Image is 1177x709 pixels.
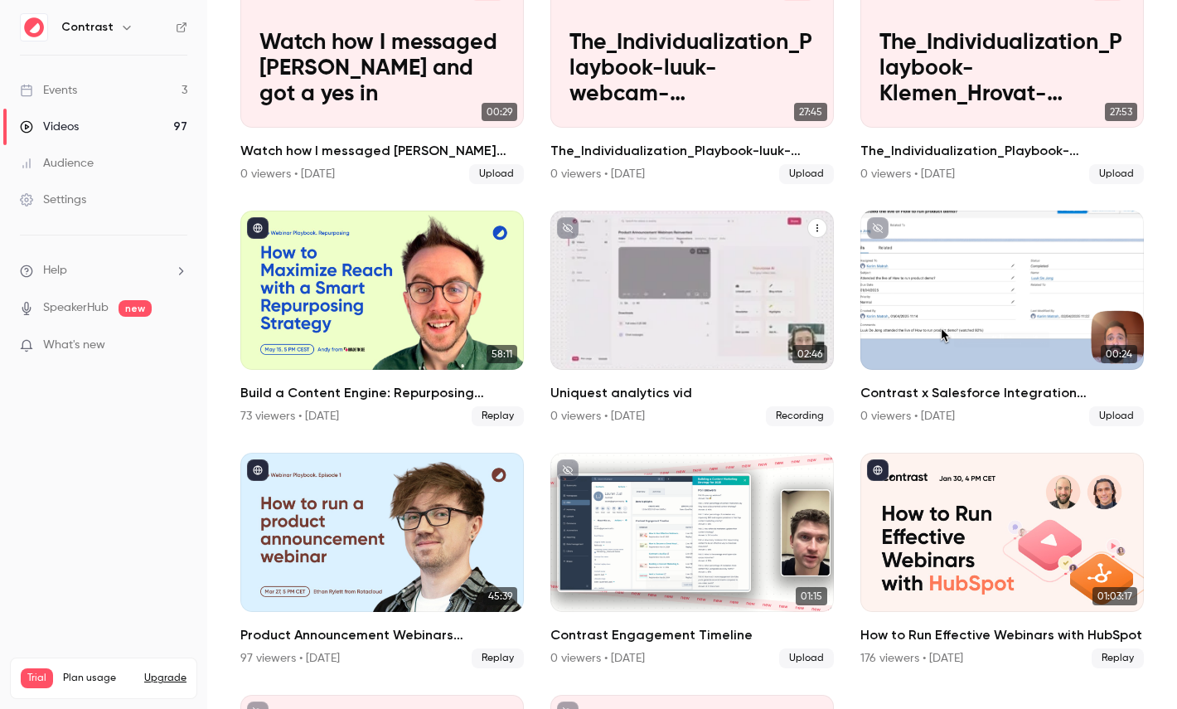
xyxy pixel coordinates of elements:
[550,211,834,426] a: 02:46Uniquest analytics vid0 viewers • [DATE]Recording
[860,453,1144,668] li: How to Run Effective Webinars with HubSpot
[21,14,47,41] img: Contrast
[119,300,152,317] span: new
[550,408,645,425] div: 0 viewers • [DATE]
[867,459,889,481] button: published
[472,648,524,668] span: Replay
[20,262,187,279] li: help-dropdown-opener
[21,668,53,688] span: Trial
[860,625,1144,645] h2: How to Run Effective Webinars with HubSpot
[20,155,94,172] div: Audience
[569,31,815,108] p: The_Individualization_Playbook-luuk-webcam-00h_00m_00s_251ms-StreamYard
[259,31,505,108] p: Watch how I messaged [PERSON_NAME] and got a yes in
[43,262,67,279] span: Help
[879,31,1125,108] p: The_Individualization_Playbook-Klemen_Hrovat-webcam-00h_00m_00s_357ms-StreamYard
[792,345,827,363] span: 02:46
[867,217,889,239] button: unpublished
[240,141,524,161] h2: Watch how I messaged [PERSON_NAME] and got a yes in
[550,625,834,645] h2: Contrast Engagement Timeline
[240,166,335,182] div: 0 viewers • [DATE]
[779,164,834,184] span: Upload
[794,103,827,121] span: 27:45
[20,192,86,208] div: Settings
[1092,587,1137,605] span: 01:03:17
[240,383,524,403] h2: Build a Content Engine: Repurposing Strategies for SaaS Teams
[860,408,955,425] div: 0 viewers • [DATE]
[860,141,1144,161] h2: The_Individualization_Playbook-Klemen_Hrovat-webcam-00h_00m_00s_357ms-StreamYard
[63,672,134,685] span: Plan usage
[43,299,109,317] a: SpeakerHub
[1089,164,1144,184] span: Upload
[240,453,524,668] a: 45:39Product Announcement Webinars Reinvented97 viewers • [DATE]Replay
[1092,648,1144,668] span: Replay
[550,650,645,667] div: 0 viewers • [DATE]
[240,211,524,426] li: Build a Content Engine: Repurposing Strategies for SaaS Teams
[240,211,524,426] a: 58:11Build a Content Engine: Repurposing Strategies for SaaS Teams73 viewers • [DATE]Replay
[860,383,1144,403] h2: Contrast x Salesforce Integration Announcement
[860,453,1144,668] a: 01:03:17How to Run Effective Webinars with HubSpot176 viewers • [DATE]Replay
[1089,406,1144,426] span: Upload
[550,166,645,182] div: 0 viewers • [DATE]
[20,119,79,135] div: Videos
[469,164,524,184] span: Upload
[483,587,517,605] span: 45:39
[487,345,517,363] span: 58:11
[240,650,340,667] div: 97 viewers • [DATE]
[1105,103,1137,121] span: 27:53
[860,211,1144,426] li: Contrast x Salesforce Integration Announcement
[860,166,955,182] div: 0 viewers • [DATE]
[240,408,339,425] div: 73 viewers • [DATE]
[860,211,1144,426] a: 00:24Contrast x Salesforce Integration Announcement0 viewers • [DATE]Upload
[247,459,269,481] button: published
[247,217,269,239] button: published
[550,383,834,403] h2: Uniquest analytics vid
[557,459,579,481] button: unpublished
[550,141,834,161] h2: The_Individualization_Playbook-luuk-webcam-00h_00m_00s_251ms-StreamYard
[240,453,524,668] li: Product Announcement Webinars Reinvented
[240,625,524,645] h2: Product Announcement Webinars Reinvented
[482,103,517,121] span: 00:29
[779,648,834,668] span: Upload
[61,19,114,36] h6: Contrast
[1101,345,1137,363] span: 00:24
[796,587,827,605] span: 01:15
[472,406,524,426] span: Replay
[43,337,105,354] span: What's new
[550,453,834,668] li: Contrast Engagement Timeline
[20,82,77,99] div: Events
[557,217,579,239] button: unpublished
[766,406,834,426] span: Recording
[550,211,834,426] li: Uniquest analytics vid
[550,453,834,668] a: 01:15Contrast Engagement Timeline0 viewers • [DATE]Upload
[860,650,963,667] div: 176 viewers • [DATE]
[144,672,186,685] button: Upgrade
